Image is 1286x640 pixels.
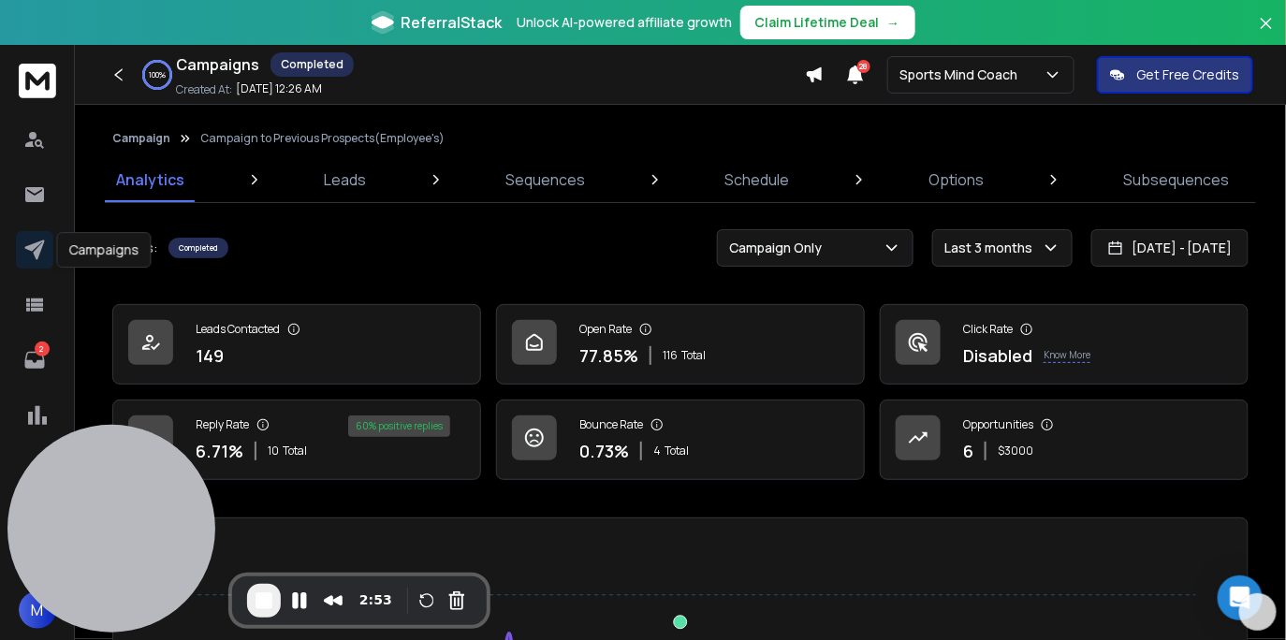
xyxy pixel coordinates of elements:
a: Leads [313,157,377,202]
p: 77.85 % [579,342,638,369]
span: 116 [663,348,678,363]
p: Sports Mind Coach [899,65,1025,84]
a: Reply Rate6.71%10Total60% positive replies [112,400,481,480]
h1: Campaigns [176,53,259,76]
span: ReferralStack [402,11,503,34]
p: Unlock AI-powered affiliate growth [518,13,733,32]
span: Total [665,444,689,458]
p: 100 % [149,69,166,80]
button: Claim Lifetime Deal→ [740,6,915,39]
p: Reply Rate [196,417,249,432]
p: 6.71 % [196,438,243,464]
button: Get Free Credits [1097,56,1253,94]
a: Opportunities6$3000 [880,400,1249,480]
p: Options [929,168,985,191]
p: Bounce Rate [579,417,643,432]
a: Analytics [105,157,196,202]
img: logo_orange.svg [30,30,45,45]
p: 149 [196,342,224,369]
span: Total [681,348,706,363]
a: Leads Contacted149 [112,304,481,385]
img: website_grey.svg [30,49,45,64]
p: Leads [324,168,366,191]
p: Schedule [725,168,790,191]
p: Disabled [963,342,1032,369]
button: Campaign [112,131,170,146]
span: Total [283,444,307,458]
div: Completed [270,52,354,77]
span: 4 [653,444,661,458]
div: Domain: [URL] [49,49,133,64]
p: Created At: [176,82,232,97]
p: Subsequences [1124,168,1230,191]
p: [DATE] 12:26 AM [236,81,322,96]
span: → [887,13,900,32]
p: Get Free Credits [1136,65,1240,84]
p: Click Rate [963,322,1013,337]
a: Subsequences [1113,157,1241,202]
a: Options [918,157,996,202]
span: 10 [268,444,279,458]
p: Sequences [505,168,585,191]
p: Opportunities [963,417,1033,432]
span: 28 [857,60,870,73]
a: Click RateDisabledKnow More [880,304,1249,385]
p: Last 3 months [944,239,1040,257]
div: v 4.0.25 [52,30,92,45]
p: Know More [1044,348,1090,363]
button: Close banner [1254,11,1279,56]
img: tab_keywords_by_traffic_grey.svg [186,109,201,124]
img: tab_domain_overview_orange.svg [51,109,66,124]
p: Campaign to Previous Prospects(Employee's) [200,131,445,146]
p: 6 [963,438,973,464]
div: Campaigns [56,232,151,268]
a: 2 [16,342,53,379]
div: Completed [168,238,228,258]
div: Keywords by Traffic [207,110,315,123]
div: Open Intercom Messenger [1218,575,1263,620]
p: Leads Contacted [196,322,280,337]
a: Schedule [714,157,801,202]
p: Open Rate [579,322,632,337]
a: Bounce Rate0.73%4Total [496,400,865,480]
a: Open Rate77.85%116Total [496,304,865,385]
p: 0.73 % [579,438,629,464]
div: 60 % positive replies [348,415,450,437]
button: [DATE] - [DATE] [1091,229,1249,267]
div: Domain Overview [71,110,168,123]
p: $ 3000 [998,444,1033,458]
p: Analytics [116,168,184,191]
p: 2 [35,342,50,356]
a: Sequences [494,157,596,202]
p: Campaign Only [729,239,829,257]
